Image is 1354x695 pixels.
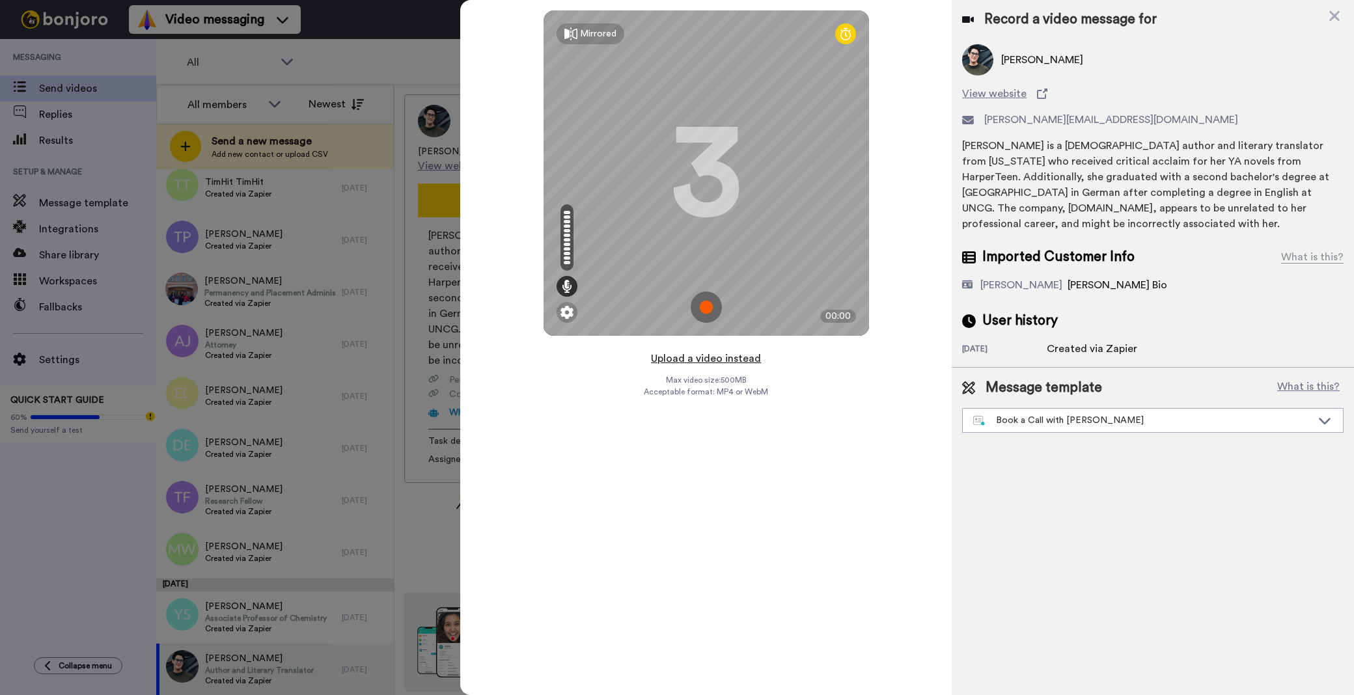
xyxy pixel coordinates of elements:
[57,50,225,62] p: Message from Grant, sent 5w ago
[982,311,1058,331] span: User history
[644,387,768,397] span: Acceptable format: MP4 or WebM
[962,86,1027,102] span: View website
[1047,341,1137,357] div: Created via Zapier
[973,414,1312,427] div: Book a Call with [PERSON_NAME]
[962,86,1344,102] a: View website
[962,138,1344,232] div: [PERSON_NAME] is a [DEMOGRAPHIC_DATA] author and literary translator from [US_STATE] who received...
[647,350,765,367] button: Upload a video instead
[984,112,1238,128] span: [PERSON_NAME][EMAIL_ADDRESS][DOMAIN_NAME]
[980,277,1062,293] div: [PERSON_NAME]
[1068,280,1167,290] span: [PERSON_NAME] Bio
[1281,249,1344,265] div: What is this?
[670,124,742,222] div: 3
[691,292,722,323] img: ic_record_start.svg
[982,247,1135,267] span: Imported Customer Info
[20,27,241,70] div: message notification from Grant, 5w ago. Thanks for being with us for 4 months - it's flown by! H...
[57,37,225,50] p: Thanks for being with us for 4 months - it's flown by! How can we make the next 4 months even bet...
[560,306,573,319] img: ic_gear.svg
[820,310,856,323] div: 00:00
[1273,378,1344,398] button: What is this?
[29,39,50,60] img: Profile image for Grant
[973,416,986,426] img: nextgen-template.svg
[986,378,1102,398] span: Message template
[666,375,747,385] span: Max video size: 500 MB
[962,344,1047,357] div: [DATE]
